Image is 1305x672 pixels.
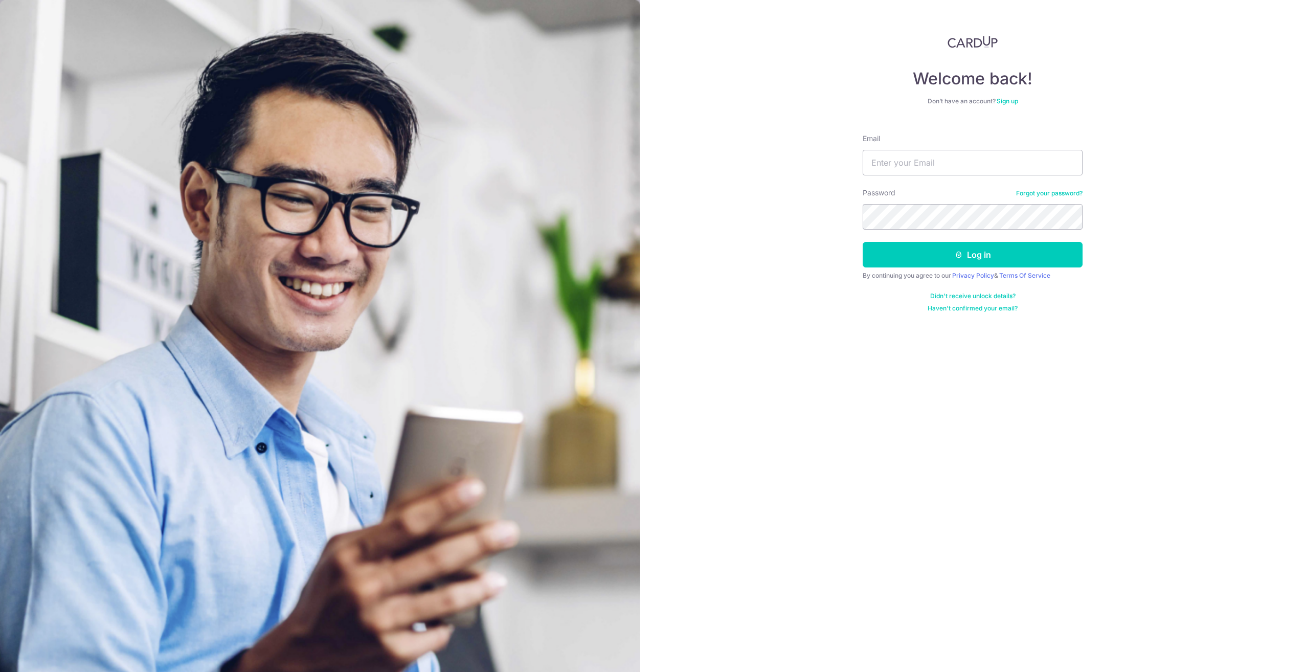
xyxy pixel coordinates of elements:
a: Forgot your password? [1016,189,1083,197]
a: Privacy Policy [952,272,994,279]
a: Haven't confirmed your email? [928,304,1018,312]
img: CardUp Logo [948,36,998,48]
h4: Welcome back! [863,69,1083,89]
div: By continuing you agree to our & [863,272,1083,280]
a: Didn't receive unlock details? [930,292,1016,300]
a: Sign up [997,97,1018,105]
input: Enter your Email [863,150,1083,175]
button: Log in [863,242,1083,267]
label: Email [863,133,880,144]
a: Terms Of Service [999,272,1050,279]
div: Don’t have an account? [863,97,1083,105]
label: Password [863,188,895,198]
